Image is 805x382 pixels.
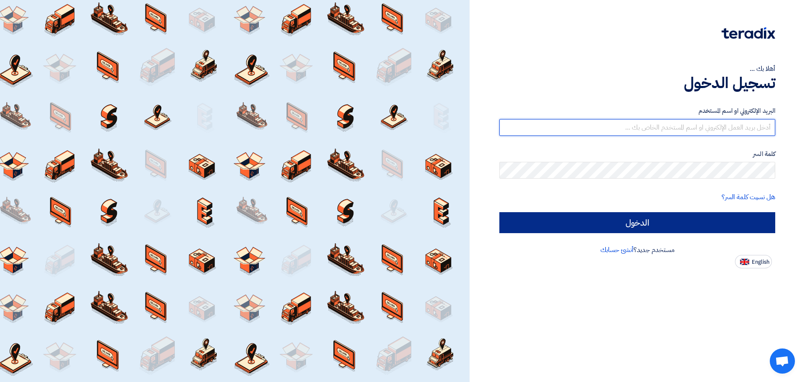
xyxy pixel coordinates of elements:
[600,245,634,255] a: أنشئ حسابك
[722,192,775,202] a: هل نسيت كلمة السر؟
[499,74,775,92] h1: تسجيل الدخول
[499,64,775,74] div: أهلا بك ...
[770,348,795,374] div: Open chat
[499,245,775,255] div: مستخدم جديد؟
[722,27,775,39] img: Teradix logo
[499,119,775,136] input: أدخل بريد العمل الإلكتروني او اسم المستخدم الخاص بك ...
[499,106,775,116] label: البريد الإلكتروني او اسم المستخدم
[735,255,772,268] button: English
[499,149,775,159] label: كلمة السر
[740,259,749,265] img: en-US.png
[752,259,769,265] span: English
[499,212,775,233] input: الدخول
